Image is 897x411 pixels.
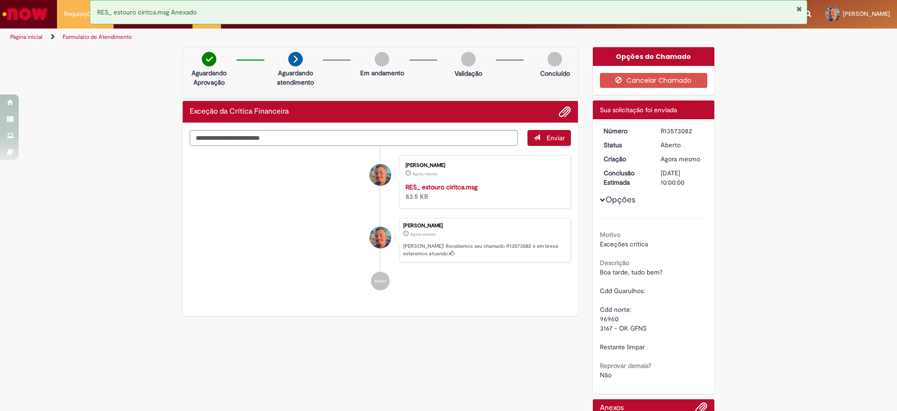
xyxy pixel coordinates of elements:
span: Não [600,371,612,379]
p: Concluído [540,69,570,78]
div: Opções do Chamado [593,47,715,66]
button: Enviar [527,130,571,146]
div: [DATE] 10:00:00 [661,168,704,187]
span: Boa tarde, tudo bem? Cdd Guarulhos: Cdd norte: 96960 3167 - OK GFNS Restante limpar [600,268,662,351]
img: ServiceNow [1,5,49,23]
div: 83.5 KB [406,182,561,201]
time: 27/09/2025 13:35:49 [413,171,438,177]
span: Agora mesmo [661,155,700,163]
time: 27/09/2025 13:35:59 [410,231,435,237]
a: Página inicial [10,33,43,41]
b: Motivo [600,231,620,239]
p: Aguardando atendimento [273,68,318,87]
time: 27/09/2025 13:35:59 [661,155,700,163]
dt: Status [597,140,654,150]
div: 27/09/2025 13:35:59 [661,154,704,164]
p: Em andamento [360,68,404,78]
a: RES_ estouro ciritca.msg [406,183,477,191]
div: Gabriel Barbosa Correa [370,227,391,248]
div: Aberto [661,140,704,150]
span: Enviar [547,134,565,142]
b: Reprovar demais? [600,361,651,370]
img: img-circle-grey.png [548,52,562,66]
dt: Criação [597,154,654,164]
button: Adicionar anexos [559,106,571,118]
span: [PERSON_NAME] [843,10,890,18]
div: [PERSON_NAME] [403,223,566,229]
ul: Trilhas de página [7,29,591,46]
img: img-circle-grey.png [461,52,476,66]
p: Aguardando Aprovação [186,68,232,87]
img: arrow-next.png [288,52,303,66]
p: Validação [455,69,482,78]
dt: Número [597,126,654,136]
span: Requisições [64,9,97,19]
ul: Histórico de tíquete [190,146,571,300]
span: Sua solicitação foi enviada [600,106,677,114]
button: Cancelar Chamado [600,73,708,88]
img: img-circle-grey.png [375,52,389,66]
span: Agora mesmo [413,171,438,177]
p: [PERSON_NAME]! Recebemos seu chamado R13573082 e em breve estaremos atuando. [403,243,566,257]
div: [PERSON_NAME] [406,163,561,168]
div: R13573082 [661,126,704,136]
dt: Conclusão Estimada [597,168,654,187]
h2: Exceção da Crítica Financeira Histórico de tíquete [190,108,289,116]
div: Gabriel Barbosa Correa [370,164,391,186]
button: Fechar Notificação [796,5,802,13]
textarea: Digite sua mensagem aqui... [190,130,518,146]
span: Exceções crítica [600,240,648,248]
img: check-circle-green.png [202,52,216,66]
a: Formulário de Atendimento [63,33,132,41]
span: Agora mesmo [410,231,435,237]
span: RES_ estouro ciritca.msg Anexado [97,8,197,16]
b: Descrição [600,259,629,267]
li: Gabriel Barbosa Correa [190,218,571,263]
